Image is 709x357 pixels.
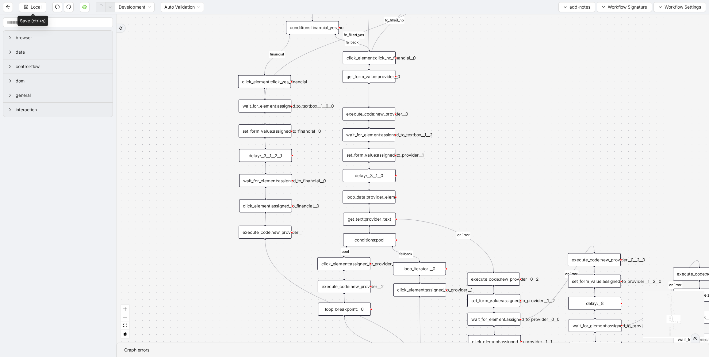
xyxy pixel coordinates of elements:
[105,2,115,12] button: down
[335,35,369,50] g: Edge from conditions:financial_yes_no to click_element:click_no_financial__0
[594,267,595,273] g: Edge from execute_code:new_provider__0__2__0 to set_form_value:assigned_to_provider__1__2__0
[239,124,291,138] div: set_form_value:assigned_to_financial__0
[82,4,87,9] span: cloud-server
[343,149,395,162] div: set_form_value:assigned_to_provider__1
[8,108,12,112] span: right
[66,4,71,9] span: redo
[343,70,395,83] div: get_form_value:provider__0
[597,2,652,12] button: downWorkflow Signature
[16,34,108,41] span: browser
[693,336,697,340] span: double-right
[8,79,12,83] span: right
[692,338,708,342] a: React Flow attribution
[569,342,622,355] div: click_element:assigned_to_provider__1__2
[98,4,103,9] span: loading
[341,248,350,256] g: Edge from conditions:pool to click_element:assigned_to_provider__0
[393,248,420,261] g: Edge from conditions:pool to loop_iterator:__0
[568,275,621,288] div: set_form_value:assigned_to_provider__1__2__0
[343,191,395,204] div: loop_data:provider_elem
[239,174,292,187] div: wait_for_element:assigned_to_financial__0
[568,297,621,310] div: delay:__8
[19,2,46,12] button: saveLocal
[239,100,291,113] div: wait_for_element:assigned_to_textbox__1__0__0
[64,2,74,12] button: redo
[467,272,520,286] div: execute_code:new_provider__0__2
[239,149,292,162] div: delay:__3__1__2__1
[393,283,446,297] div: click_element:assigned_to_provider__1
[563,5,567,9] span: down
[286,21,339,34] div: conditions:financial_yes_no
[658,5,662,9] span: down
[16,92,108,99] span: general
[121,330,129,338] button: toggle interactivity
[318,280,370,293] div: execute_code:new_provider__2
[124,347,701,353] div: Graph errors
[569,319,621,332] div: wait_for_element:assigned_to_provider__0__0__0
[8,50,12,54] span: right
[3,88,113,102] div: general
[343,108,395,121] div: execute_code:new_provider__0
[239,226,291,239] div: execute_code:new_provider__1
[343,234,396,247] div: conditions:pool
[468,335,521,348] div: click_element:assigned_to_provider__1__1
[393,262,446,275] div: loop_iterator:__0
[6,4,10,9] span: arrow-left
[16,63,108,70] span: control-flow
[608,4,647,10] span: Workflow Signature
[24,5,28,9] span: save
[468,313,520,326] div: wait_for_element:assigned_to_provider__0__0
[318,303,371,316] div: loop_breakpoint:__0
[343,169,396,182] div: delay:__3__1__0
[467,294,520,307] div: set_form_value:assigned_to_provider__1__2
[343,213,396,226] div: get_text:provider_text
[3,59,113,74] div: control-flow
[602,5,605,9] span: down
[80,2,90,12] button: cloud-server
[16,106,108,113] span: interaction
[623,260,699,325] g: Edge from wait_for_element:assigned_to_provider__0__0__0 to execute_code:new_provider__0__2__0__0
[121,305,129,313] button: zoom in
[343,128,395,142] div: wait_for_element:assigned_to_textbox__1__2
[8,93,12,97] span: right
[17,16,48,26] div: Save (ctrl+s)
[317,257,370,270] div: click_element:assigned_to_provider__0
[238,75,291,88] div: click_element:click_yes_financial
[522,246,594,319] g: Edge from wait_for_element:assigned_to_provider__0__0 to execute_code:new_provider__0__2__0
[343,51,396,64] div: click_element:click_no_financial__0
[55,4,60,9] span: undo
[494,327,495,334] g: Edge from wait_for_element:assigned_to_provider__0__0 to click_element:assigned_to_provider__1__1
[119,2,151,12] span: Development
[265,35,289,74] g: Edge from conditions:financial_yes_no to click_element:click_yes_financial
[699,282,699,287] g: Edge from execute_code:new_provider__0__2__0__0 to set_form_value:assigned_to_provider__1__2__0__0
[164,2,200,12] span: Auto Validation
[121,321,129,330] button: fit view
[665,4,701,10] span: Workflow Settings
[568,253,621,266] div: execute_code:new_provider__0__2__0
